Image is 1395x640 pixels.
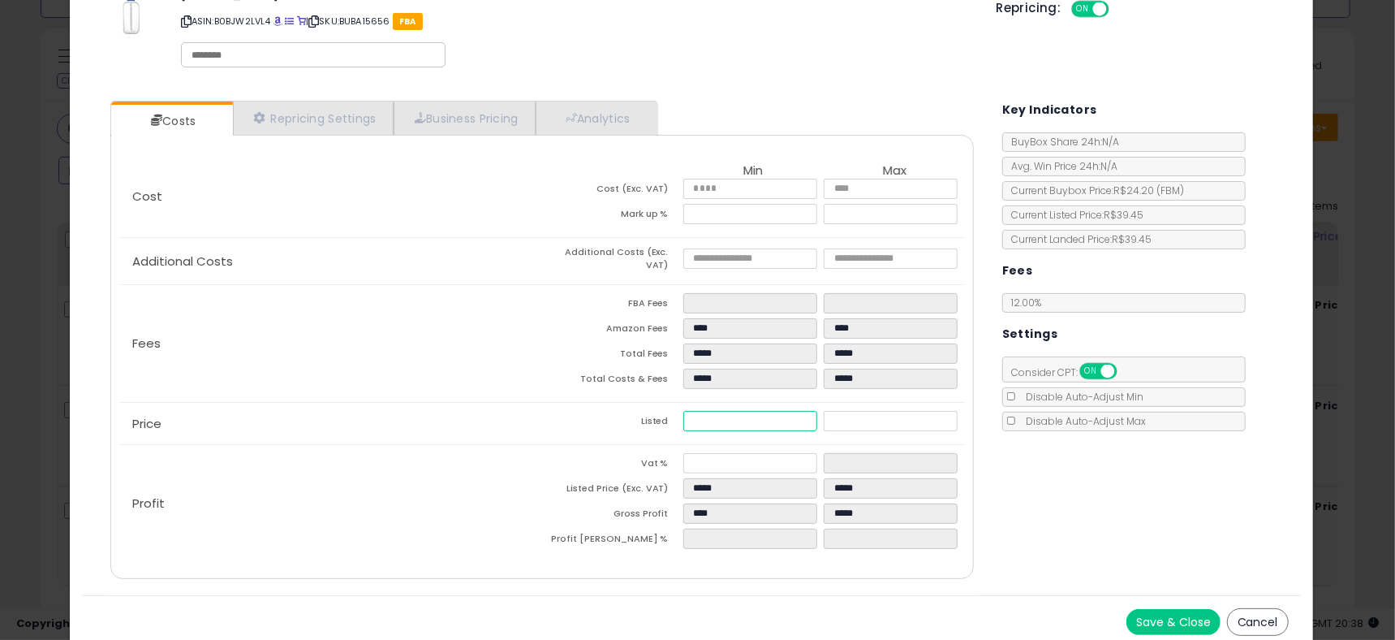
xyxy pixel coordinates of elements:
[542,453,683,478] td: Vat %
[542,204,683,229] td: Mark up %
[1002,261,1033,281] h5: Fees
[1003,208,1143,222] span: Current Listed Price: R$39.45
[119,497,542,510] p: Profit
[273,15,282,28] a: BuyBox page
[1126,609,1221,635] button: Save & Close
[542,344,683,369] td: Total Fees
[393,13,423,30] span: FBA
[1002,100,1097,120] h5: Key Indicators
[542,529,683,554] td: Profit [PERSON_NAME] %
[1003,135,1119,149] span: BuyBox Share 24h: N/A
[542,246,683,276] td: Additional Costs (Exc. VAT)
[542,179,683,204] td: Cost (Exc. VAT)
[542,369,683,394] td: Total Costs & Fees
[1106,2,1132,16] span: OFF
[297,15,306,28] a: Your listing only
[1011,296,1041,309] span: 12.00 %
[119,190,542,203] p: Cost
[1227,608,1289,636] button: Cancel
[1073,2,1093,16] span: ON
[1003,159,1117,173] span: Avg. Win Price 24h: N/A
[542,478,683,504] td: Listed Price (Exc. VAT)
[824,164,965,179] th: Max
[542,293,683,318] td: FBA Fees
[542,318,683,344] td: Amazon Fees
[119,337,542,350] p: Fees
[119,417,542,430] p: Price
[1018,390,1143,404] span: Disable Auto-Adjust Min
[1114,365,1140,378] span: OFF
[1003,184,1184,197] span: Current Buybox Price:
[233,102,394,135] a: Repricing Settings
[111,105,231,137] a: Costs
[285,15,294,28] a: All offer listings
[542,411,683,436] td: Listed
[996,2,1061,15] h5: Repricing:
[1156,184,1184,197] span: ( FBM )
[181,8,972,34] p: ASIN: B0BJW2LVL4 | SKU: BUBA15656
[1003,365,1139,379] span: Consider CPT:
[1003,232,1152,246] span: Current Landed Price: R$39.45
[1081,365,1101,378] span: ON
[1002,324,1057,344] h5: Settings
[1018,414,1146,428] span: Disable Auto-Adjust Max
[683,164,825,179] th: Min
[542,504,683,529] td: Gross Profit
[536,102,656,135] a: Analytics
[394,102,536,135] a: Business Pricing
[119,255,542,268] p: Additional Costs
[1113,184,1184,197] span: R$24.20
